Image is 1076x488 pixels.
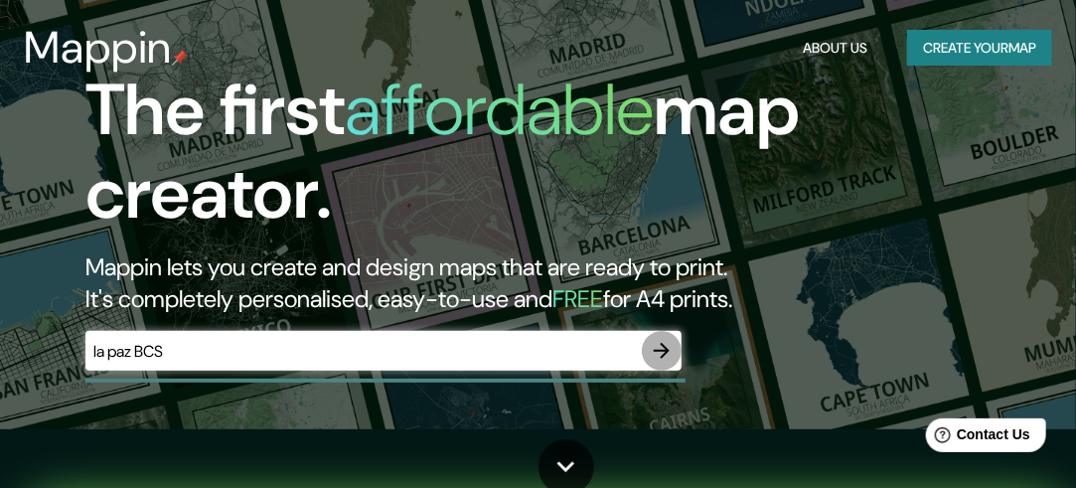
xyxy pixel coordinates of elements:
img: mappin-pin [172,50,188,66]
iframe: Help widget launcher [899,410,1054,466]
input: Choose your favourite place [85,340,642,363]
h1: affordable [345,64,654,156]
h1: The first map creator. [85,69,946,251]
h3: Mappin [24,22,172,74]
button: About Us [795,30,875,67]
button: Create yourmap [907,30,1052,67]
h2: Mappin lets you create and design maps that are ready to print. It's completely personalised, eas... [85,251,946,315]
h5: FREE [552,283,603,314]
